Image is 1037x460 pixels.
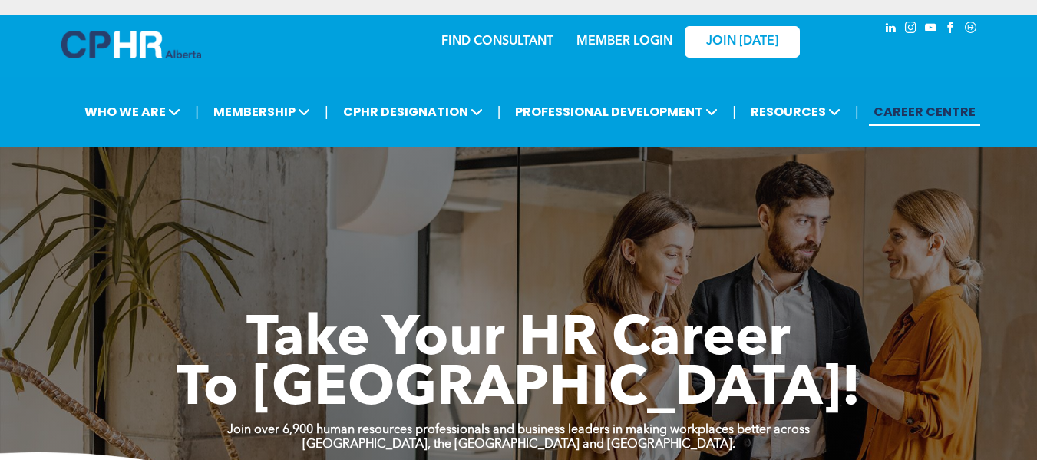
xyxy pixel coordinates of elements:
span: PROFESSIONAL DEVELOPMENT [510,98,722,126]
a: facebook [943,19,959,40]
li: | [855,96,859,127]
span: To [GEOGRAPHIC_DATA]! [177,362,861,418]
a: JOIN [DATE] [685,26,800,58]
span: RESOURCES [746,98,845,126]
strong: Join over 6,900 human resources professionals and business leaders in making workplaces better ac... [227,424,810,436]
span: MEMBERSHIP [209,98,315,126]
span: WHO WE ARE [80,98,185,126]
li: | [732,96,736,127]
img: A blue and white logo for cp alberta [61,31,201,58]
a: FIND CONSULTANT [441,35,553,48]
li: | [325,96,329,127]
a: linkedin [883,19,900,40]
li: | [497,96,501,127]
span: CPHR DESIGNATION [339,98,487,126]
a: MEMBER LOGIN [576,35,672,48]
a: instagram [903,19,920,40]
a: youtube [923,19,940,40]
strong: [GEOGRAPHIC_DATA], the [GEOGRAPHIC_DATA] and [GEOGRAPHIC_DATA]. [302,438,735,451]
li: | [195,96,199,127]
span: JOIN [DATE] [706,35,778,49]
a: Social network [963,19,979,40]
span: Take Your HR Career [246,313,791,368]
a: CAREER CENTRE [869,98,980,126]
